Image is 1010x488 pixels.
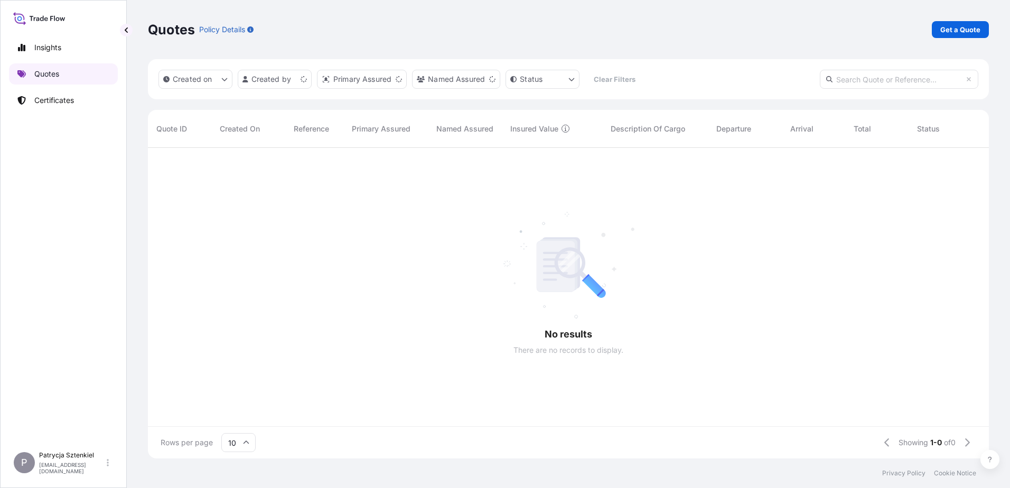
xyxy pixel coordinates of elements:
[294,124,329,134] span: Reference
[940,24,980,35] p: Get a Quote
[585,71,644,88] button: Clear Filters
[917,124,940,134] span: Status
[333,74,391,85] p: Primary Assured
[158,70,232,89] button: createdOn Filter options
[506,70,579,89] button: certificateStatus Filter options
[220,124,260,134] span: Created On
[21,457,27,468] span: P
[39,462,105,474] p: [EMAIL_ADDRESS][DOMAIN_NAME]
[854,124,871,134] span: Total
[251,74,292,85] p: Created by
[9,90,118,111] a: Certificates
[148,21,195,38] p: Quotes
[944,437,956,448] span: of 0
[34,69,59,79] p: Quotes
[156,124,187,134] span: Quote ID
[34,95,74,106] p: Certificates
[173,74,212,85] p: Created on
[161,437,213,448] span: Rows per page
[9,37,118,58] a: Insights
[520,74,543,85] p: Status
[238,70,312,89] button: createdBy Filter options
[930,437,942,448] span: 1-0
[412,70,500,89] button: cargoOwner Filter options
[317,70,407,89] button: distributor Filter options
[39,451,105,459] p: Patrycja Sztenkiel
[510,124,558,134] span: Insured Value
[436,124,493,134] span: Named Assured
[352,124,410,134] span: Primary Assured
[594,74,635,85] p: Clear Filters
[790,124,813,134] span: Arrival
[428,74,485,85] p: Named Assured
[882,469,925,477] a: Privacy Policy
[199,24,245,35] p: Policy Details
[932,21,989,38] a: Get a Quote
[820,70,978,89] input: Search Quote or Reference...
[611,124,685,134] span: Description Of Cargo
[934,469,976,477] a: Cookie Notice
[899,437,928,448] span: Showing
[716,124,751,134] span: Departure
[34,42,61,53] p: Insights
[9,63,118,85] a: Quotes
